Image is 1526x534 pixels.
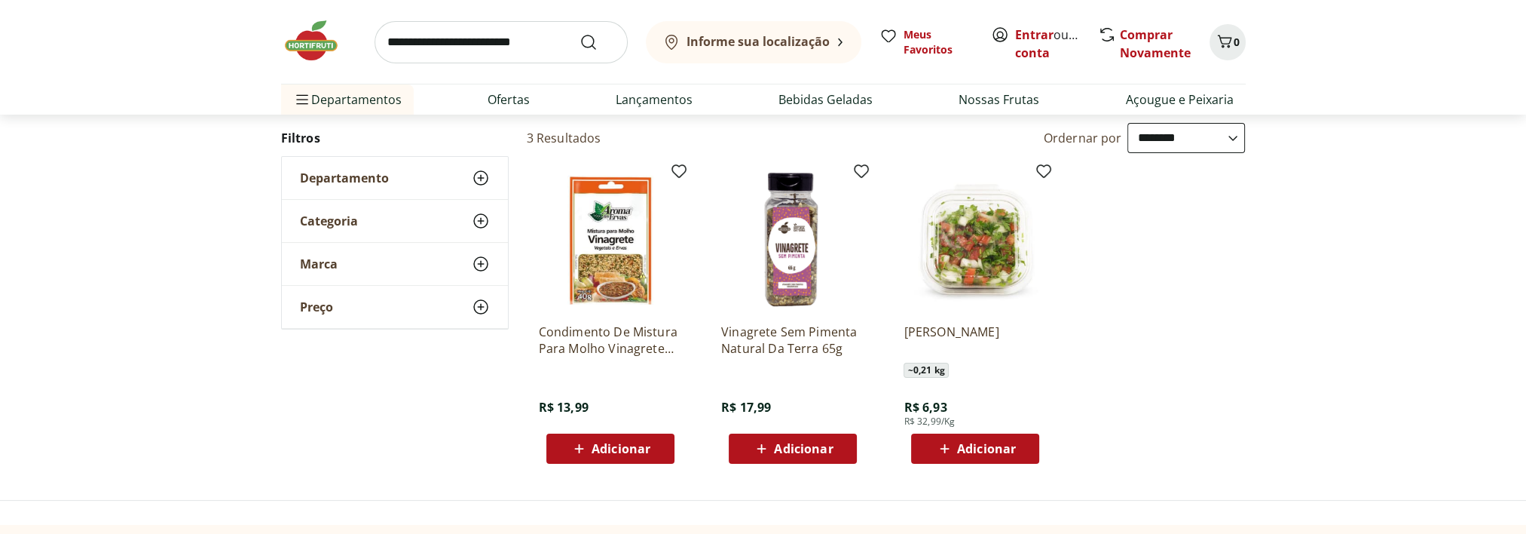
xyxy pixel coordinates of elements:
[300,213,358,229] span: Categoria
[911,434,1039,464] button: Adicionar
[539,168,682,311] img: Condimento De Mistura Para Molho Vinagrete Vegetais E Erva Aroma Das Ervas 40G
[774,443,833,455] span: Adicionar
[1209,24,1246,60] button: Carrinho
[778,91,873,109] a: Bebidas Geladas
[1120,26,1191,61] a: Comprar Novamente
[527,130,601,146] h2: 3 Resultados
[904,416,955,428] span: R$ 32,99/Kg
[1125,91,1233,109] a: Açougue e Peixaria
[488,91,530,109] a: Ofertas
[646,21,861,63] button: Informe sua localização
[957,443,1016,455] span: Adicionar
[1015,26,1082,62] span: ou
[1015,26,1054,43] a: Entrar
[281,18,356,63] img: Hortifruti
[879,27,973,57] a: Meus Favoritos
[904,363,948,378] span: ~ 0,21 kg
[300,299,333,315] span: Preço
[300,256,338,272] span: Marca
[959,91,1039,109] a: Nossas Frutas
[375,21,628,63] input: search
[546,434,674,464] button: Adicionar
[729,434,857,464] button: Adicionar
[282,243,508,285] button: Marca
[616,91,693,109] a: Lançamentos
[904,324,1047,357] a: [PERSON_NAME]
[1015,26,1098,61] a: Criar conta
[904,399,946,416] span: R$ 6,93
[293,81,402,118] span: Departamentos
[539,324,682,357] a: Condimento De Mistura Para Molho Vinagrete Vegetais E Erva Aroma Das Ervas 40G
[592,443,650,455] span: Adicionar
[904,168,1047,311] img: Vinagrete Cortadinho
[282,200,508,242] button: Categoria
[1234,35,1240,49] span: 0
[282,157,508,199] button: Departamento
[300,170,389,186] span: Departamento
[281,123,509,153] h2: Filtros
[293,81,311,118] button: Menu
[721,399,771,416] span: R$ 17,99
[721,324,864,357] a: Vinagrete Sem Pimenta Natural Da Terra 65g
[282,286,508,328] button: Preço
[721,168,864,311] img: Vinagrete Sem Pimenta Natural Da Terra 65g
[580,33,616,51] button: Submit Search
[904,27,973,57] span: Meus Favoritos
[1044,130,1122,146] label: Ordernar por
[539,399,589,416] span: R$ 13,99
[687,33,830,50] b: Informe sua localização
